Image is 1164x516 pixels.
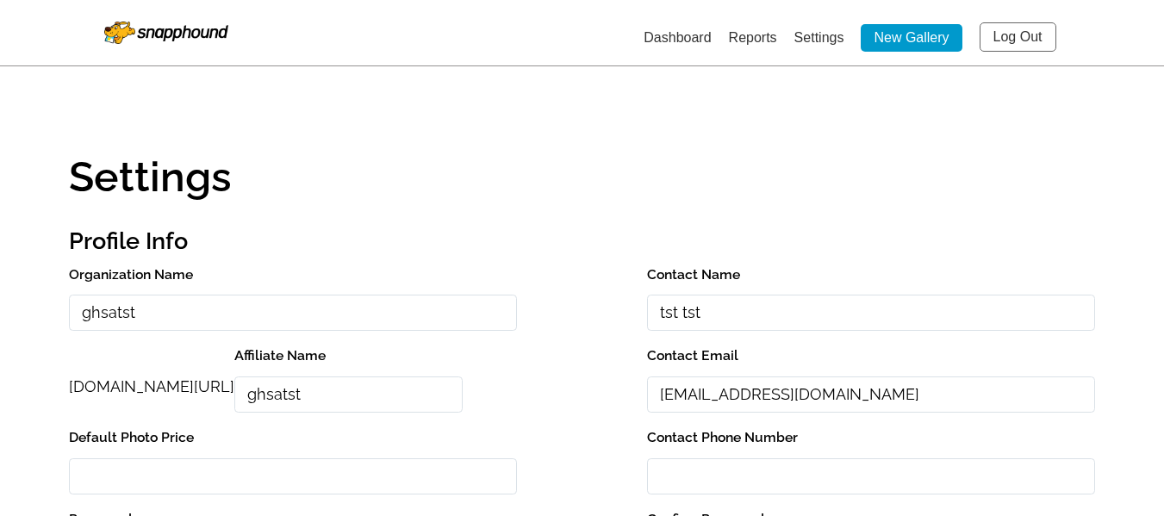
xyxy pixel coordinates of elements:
img: Snapphound Logo [104,22,228,44]
a: Log Out [980,22,1056,52]
label: Contact Name [647,263,1095,287]
a: Settings [794,30,844,45]
h1: Settings [69,156,1095,197]
span: [DOMAIN_NAME][URL] [69,377,234,395]
label: Organization Name [69,263,517,287]
h2: Profile Info [69,221,1095,263]
label: Contact Email [647,344,1095,368]
label: Default Photo Price [69,426,517,450]
label: Affiliate Name [234,344,463,368]
a: Reports [729,30,777,45]
a: Dashboard [644,30,711,45]
label: Contact Phone Number [647,426,1095,450]
a: New Gallery [861,24,962,52]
